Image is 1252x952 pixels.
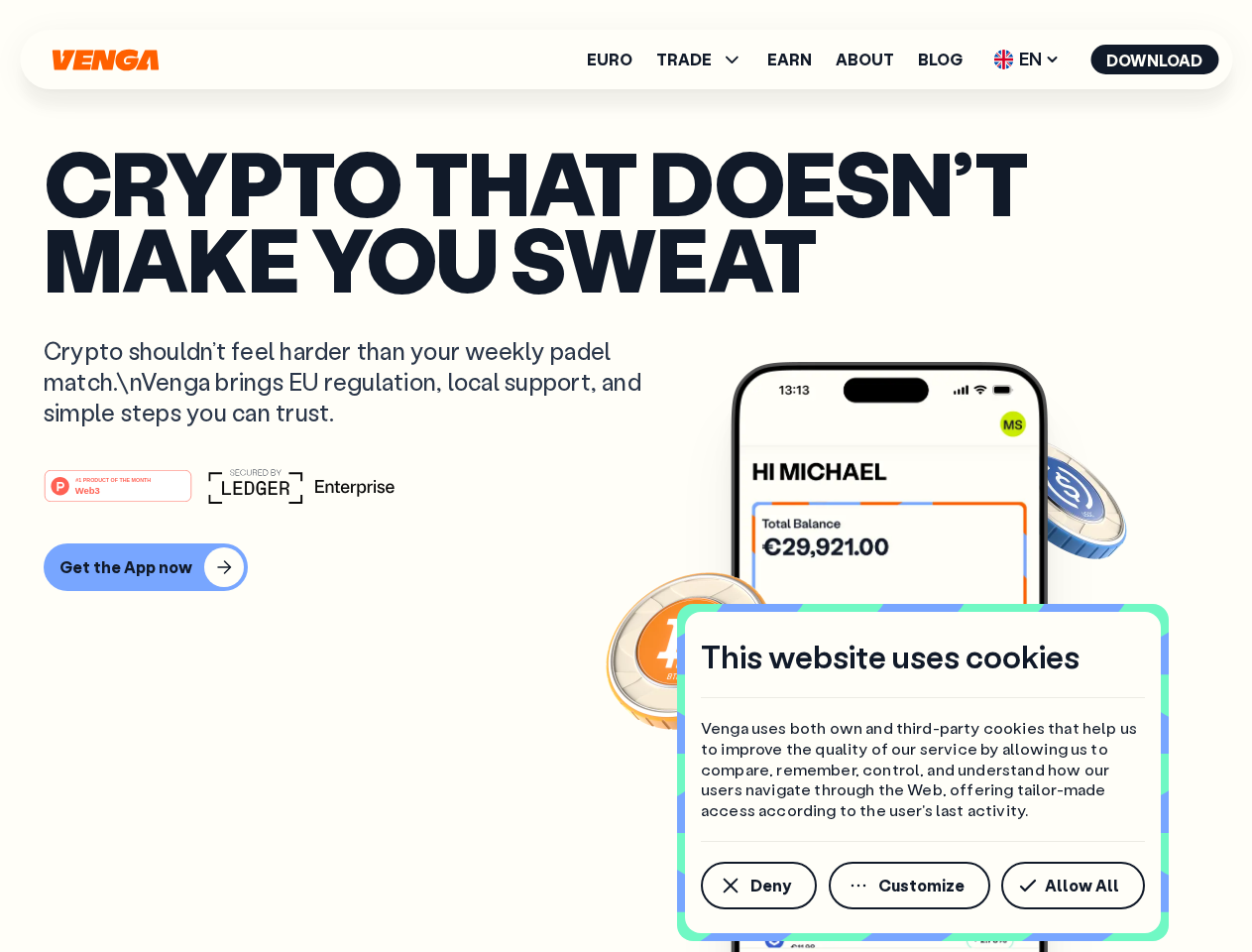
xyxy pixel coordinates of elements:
img: flag-uk [993,50,1013,69]
img: USDC coin [988,426,1131,569]
div: Get the App now [59,557,192,577]
p: Crypto that doesn’t make you sweat [44,144,1208,296]
span: Allow All [1045,878,1119,893]
a: About [836,52,894,67]
span: TRADE [656,48,743,71]
button: Get the App now [44,543,248,591]
span: Deny [750,878,791,893]
span: Customize [878,878,965,893]
button: Allow All [1001,862,1145,909]
button: Customize [829,862,990,909]
p: Venga uses both own and third-party cookies that help us to improve the quality of our service by... [701,718,1145,821]
img: Bitcoin [602,560,780,739]
a: #1 PRODUCT OF THE MONTHWeb3 [44,481,192,507]
a: Blog [918,52,963,67]
a: Earn [767,52,812,67]
a: Euro [587,52,632,67]
p: Crypto shouldn’t feel harder than your weekly padel match.\nVenga brings EU regulation, local sup... [44,335,670,428]
svg: Home [50,49,161,71]
h4: This website uses cookies [701,636,1080,677]
span: EN [986,44,1067,75]
span: TRADE [656,52,712,67]
button: Deny [701,862,817,909]
a: Get the App now [44,543,1208,591]
button: Download [1090,45,1218,74]
tspan: #1 PRODUCT OF THE MONTH [75,476,151,482]
tspan: Web3 [75,484,100,495]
